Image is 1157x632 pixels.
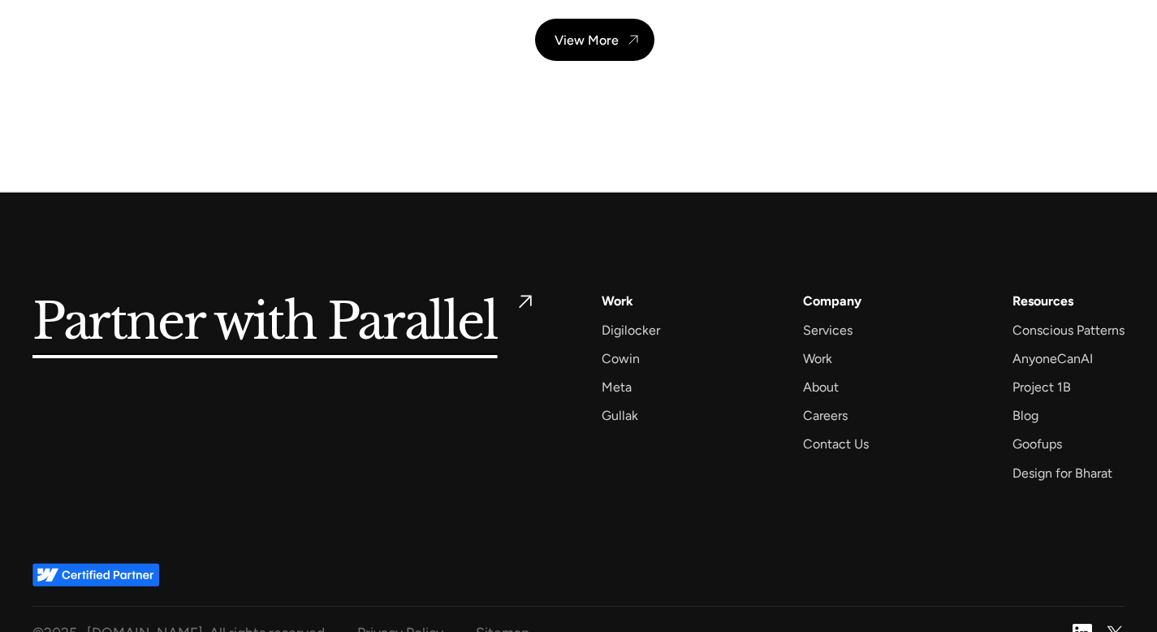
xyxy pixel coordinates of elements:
a: Careers [803,405,848,426]
a: Work [602,290,633,312]
a: AnyoneCanAI [1012,348,1093,370]
a: Blog [1012,405,1038,426]
a: About [803,376,839,398]
a: Gullak [602,405,638,426]
a: Cowin [602,348,640,370]
a: Meta [602,376,632,398]
a: Services [803,319,853,341]
h5: Partner with Parallel [32,290,498,356]
a: Project 1B [1012,376,1071,398]
a: Partner with Parallel [32,290,537,356]
a: Conscious Patterns [1012,319,1125,341]
a: Design for Bharat [1012,462,1112,484]
div: Resources [1012,290,1073,312]
a: Digilocker [602,319,660,341]
a: Contact Us [803,433,869,455]
a: Company [803,290,861,312]
a: Work [803,348,832,370]
a: Goofups [1012,433,1062,455]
